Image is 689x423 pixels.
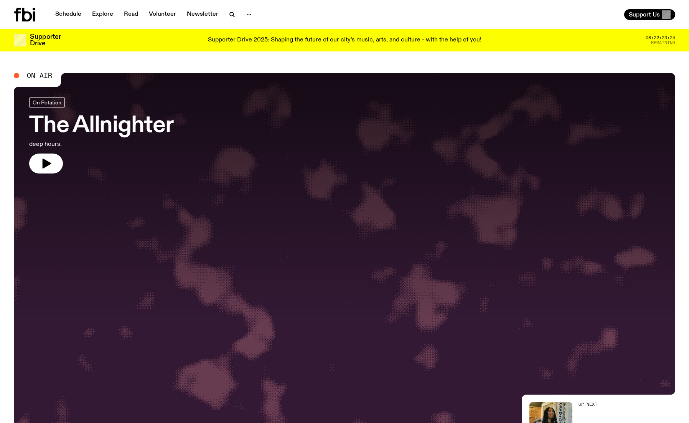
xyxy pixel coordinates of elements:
h3: The Allnighter [29,115,173,137]
p: deep hours. [29,140,173,149]
span: On Air [27,72,52,79]
h3: Supporter Drive [30,34,61,47]
a: Newsletter [182,9,223,20]
p: Supporter Drive 2025: Shaping the future of our city’s music, arts, and culture - with the help o... [208,37,481,44]
span: On Rotation [33,99,61,105]
a: Volunteer [144,9,181,20]
span: Support Us [629,11,660,18]
a: Read [119,9,143,20]
a: On Rotation [29,97,65,107]
a: The Allnighterdeep hours. [29,97,173,173]
a: Explore [87,9,118,20]
span: 08:22:23:24 [646,36,675,40]
span: Remaining [651,41,675,45]
a: Schedule [51,9,86,20]
h2: Up Next [579,402,639,406]
button: Support Us [624,9,675,20]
